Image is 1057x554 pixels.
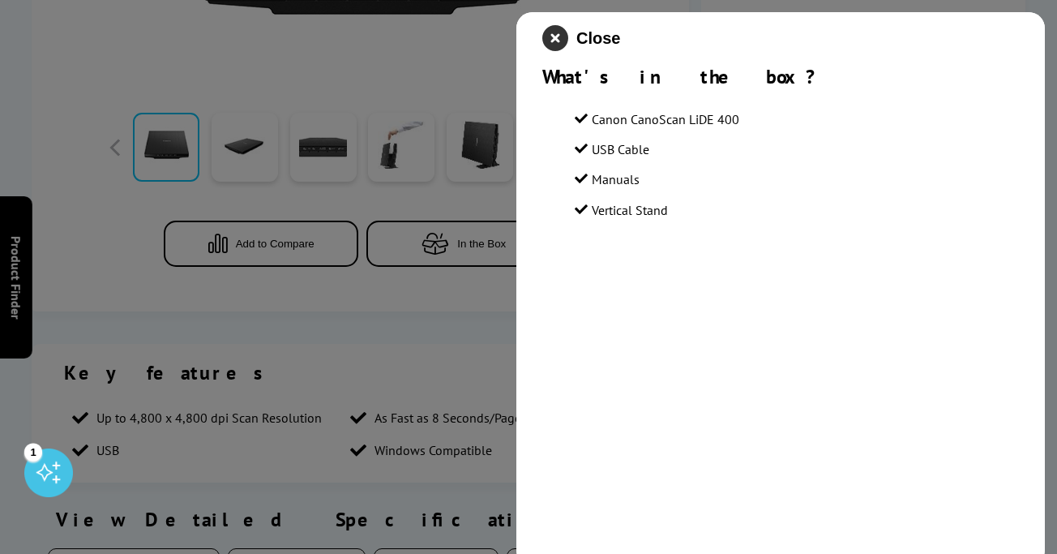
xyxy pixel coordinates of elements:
[542,64,1019,89] div: What's in the box?
[592,111,739,127] span: Canon CanoScan LiDE 400
[592,202,668,218] span: Vertical Stand
[592,141,649,157] span: USB Cable
[542,25,620,51] button: close modal
[576,29,620,48] span: Close
[592,171,640,187] span: Manuals
[24,443,42,461] div: 1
